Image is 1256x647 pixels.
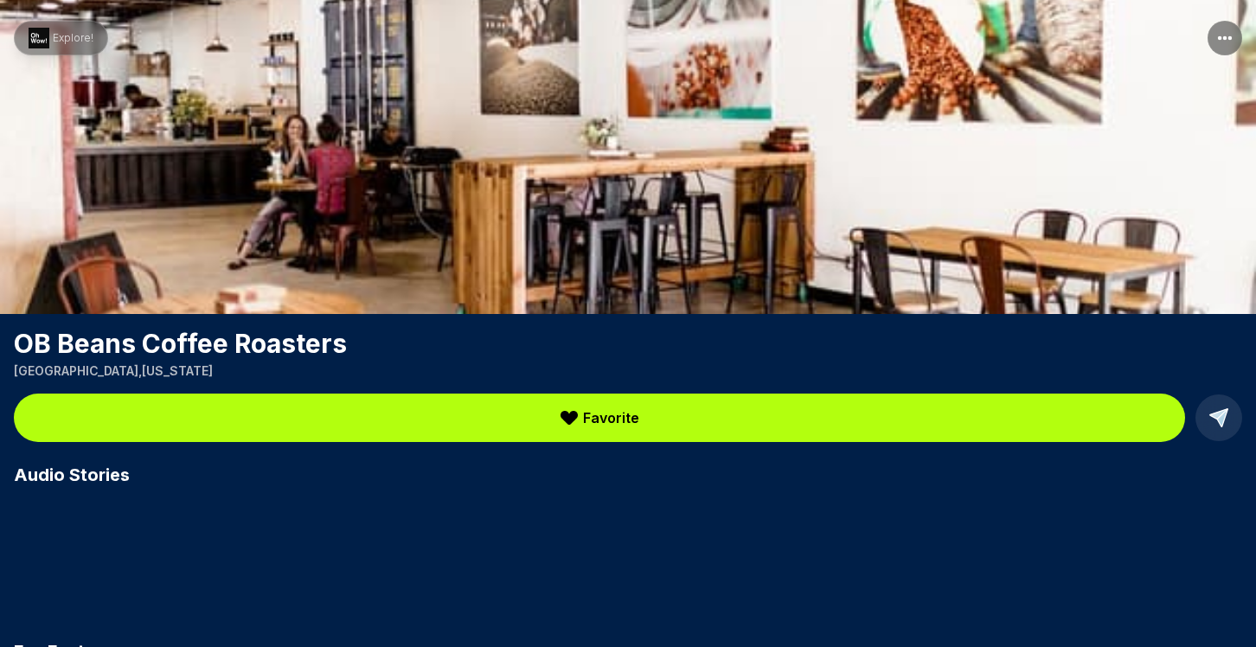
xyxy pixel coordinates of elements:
span: Explore! [53,31,93,45]
button: Favorite [14,394,1185,442]
img: ohWow Logo [29,28,49,48]
h1: OB Beans Coffee Roasters [14,328,1242,359]
p: [GEOGRAPHIC_DATA] , [US_STATE] [14,362,1242,380]
button: Go to homepage [14,21,108,55]
button: More options [1208,21,1242,55]
span: Audio Stories [14,463,130,487]
span: Favorite [583,407,639,428]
